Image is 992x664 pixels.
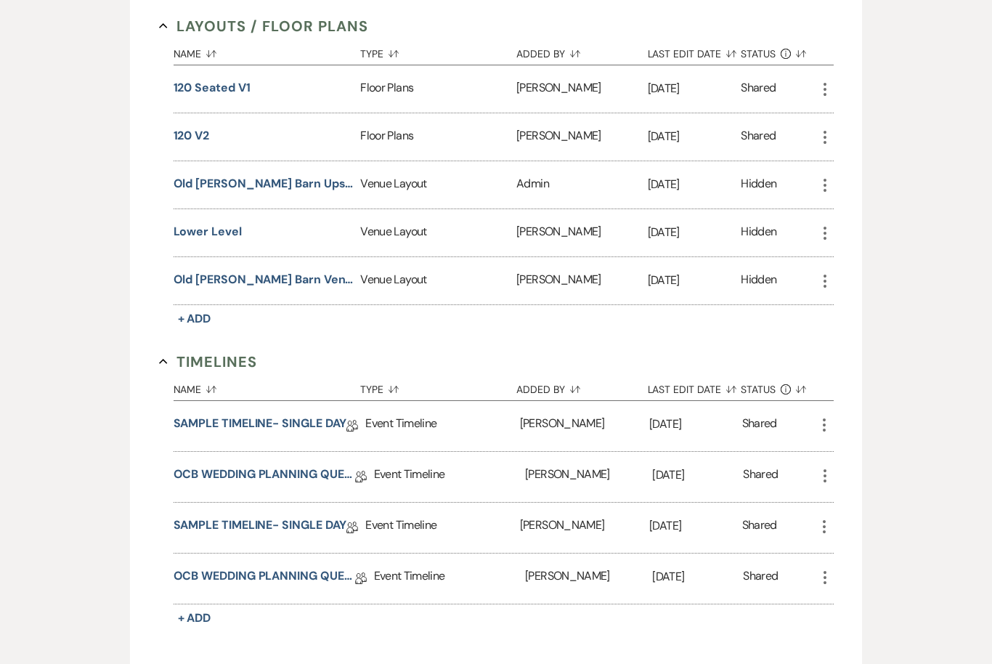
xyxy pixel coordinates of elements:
[174,567,355,590] a: OCB WEDDING PLANNING QUESTIONNAIRE
[649,517,741,535] p: [DATE]
[174,127,210,145] button: 120 v2
[742,415,777,437] div: Shared
[174,608,216,628] button: + Add
[174,373,361,400] button: Name
[174,175,355,193] button: Old [PERSON_NAME] Barn Upstairs Floorplan
[525,452,652,502] div: [PERSON_NAME]
[741,37,816,65] button: Status
[159,351,258,373] button: Timelines
[365,401,519,451] div: Event Timeline
[742,517,777,539] div: Shared
[360,37,516,65] button: Type
[648,373,741,400] button: Last Edit Date
[743,466,778,488] div: Shared
[174,415,347,437] a: SAMPLE TIMELINE- SINGLE DAY
[360,65,516,113] div: Floor Plans
[516,65,647,113] div: [PERSON_NAME]
[648,271,741,290] p: [DATE]
[174,271,355,288] button: Old [PERSON_NAME] Barn Venue Map
[652,567,743,586] p: [DATE]
[741,384,776,394] span: Status
[174,79,251,97] button: 120 Seated V1
[516,257,647,304] div: [PERSON_NAME]
[360,209,516,256] div: Venue Layout
[741,175,776,195] div: Hidden
[516,37,647,65] button: Added By
[648,223,741,242] p: [DATE]
[741,127,776,147] div: Shared
[741,223,776,243] div: Hidden
[159,15,369,37] button: Layouts / Floor Plans
[741,373,816,400] button: Status
[525,554,652,604] div: [PERSON_NAME]
[360,373,516,400] button: Type
[365,503,519,553] div: Event Timeline
[741,49,776,59] span: Status
[648,79,741,98] p: [DATE]
[741,79,776,99] div: Shared
[520,503,649,553] div: [PERSON_NAME]
[360,161,516,208] div: Venue Layout
[516,161,647,208] div: Admin
[652,466,743,485] p: [DATE]
[178,610,211,625] span: + Add
[516,113,647,161] div: [PERSON_NAME]
[360,113,516,161] div: Floor Plans
[174,466,355,488] a: OCB WEDDING PLANNING QUESTIONNAIRE
[360,257,516,304] div: Venue Layout
[516,373,647,400] button: Added By
[174,223,242,240] button: Lower Level
[741,271,776,291] div: Hidden
[648,37,741,65] button: Last Edit Date
[174,517,347,539] a: SAMPLE TIMELINE- SINGLE DAY
[174,309,216,329] button: + Add
[649,415,741,434] p: [DATE]
[178,311,211,326] span: + Add
[648,127,741,146] p: [DATE]
[374,452,526,502] div: Event Timeline
[743,567,778,590] div: Shared
[648,175,741,194] p: [DATE]
[520,401,649,451] div: [PERSON_NAME]
[174,37,361,65] button: Name
[374,554,526,604] div: Event Timeline
[516,209,647,256] div: [PERSON_NAME]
